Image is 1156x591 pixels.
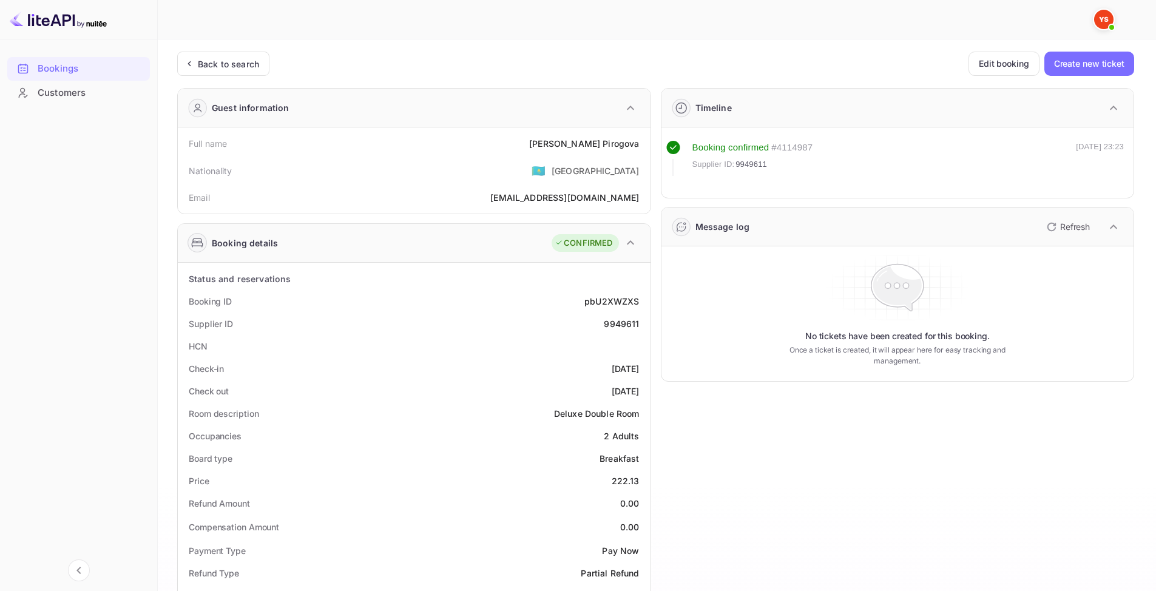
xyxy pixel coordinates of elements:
a: Bookings [7,57,150,79]
div: pbU2XWZXS [584,295,639,308]
img: LiteAPI logo [10,10,107,29]
div: Nationality [189,164,232,177]
div: Payment Type [189,544,246,557]
span: 9949611 [735,158,767,171]
div: Check out [189,385,229,397]
button: Refresh [1039,217,1095,237]
div: Deluxe Double Room [554,407,640,420]
div: Breakfast [600,452,639,465]
div: 2 Adults [604,430,639,442]
div: Room description [189,407,259,420]
div: Booking details [212,237,278,249]
div: Back to search [198,58,259,70]
div: Refund Type [189,567,239,579]
div: Supplier ID [189,317,233,330]
div: Board type [189,452,232,465]
div: Partial Refund [581,567,639,579]
div: Refund Amount [189,497,250,510]
div: Customers [7,81,150,105]
div: Booking confirmed [692,141,769,155]
div: Compensation Amount [189,521,279,533]
div: 9949611 [604,317,639,330]
div: Bookings [7,57,150,81]
a: Customers [7,81,150,104]
div: Customers [38,86,144,100]
div: HCN [189,340,208,353]
div: Check-in [189,362,224,375]
img: Yandex Support [1094,10,1114,29]
div: Full name [189,137,227,150]
div: Timeline [695,101,732,114]
p: No tickets have been created for this booking. [805,330,990,342]
div: Pay Now [602,544,639,557]
div: 222.13 [612,474,640,487]
button: Collapse navigation [68,559,90,581]
div: Bookings [38,62,144,76]
div: Guest information [212,101,289,114]
button: Create new ticket [1044,52,1134,76]
button: Edit booking [968,52,1039,76]
div: [DATE] 23:23 [1076,141,1124,176]
div: Booking ID [189,295,232,308]
div: # 4114987 [771,141,813,155]
div: [EMAIL_ADDRESS][DOMAIN_NAME] [490,191,639,204]
div: [PERSON_NAME] Pirogova [529,137,639,150]
div: Price [189,474,209,487]
div: CONFIRMED [555,237,612,249]
div: Status and reservations [189,272,291,285]
p: Once a ticket is created, it will appear here for easy tracking and management. [770,345,1024,366]
div: [DATE] [612,362,640,375]
div: [DATE] [612,385,640,397]
div: Email [189,191,210,204]
span: Supplier ID: [692,158,735,171]
div: 0.00 [620,497,640,510]
div: Message log [695,220,750,233]
div: Occupancies [189,430,242,442]
div: 0.00 [620,521,640,533]
p: Refresh [1060,220,1090,233]
div: [GEOGRAPHIC_DATA] [552,164,640,177]
span: United States [532,160,546,181]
